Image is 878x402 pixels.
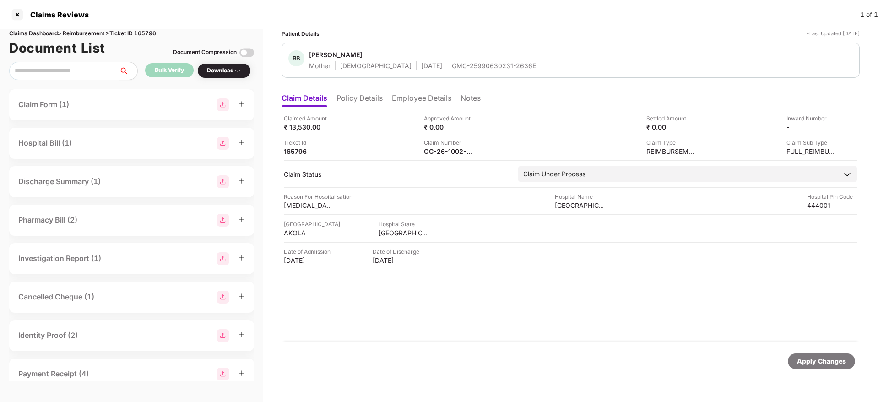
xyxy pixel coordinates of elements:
li: Employee Details [392,93,451,107]
div: Date of Discharge [373,247,423,256]
img: svg+xml;base64,PHN2ZyBpZD0iR3JvdXBfMjg4MTMiIGRhdGEtbmFtZT0iR3JvdXAgMjg4MTMiIHhtbG5zPSJodHRwOi8vd3... [217,98,229,111]
div: OC-26-1002-8403-00372727 [424,147,474,156]
div: Claim Status [284,170,509,179]
div: - [786,123,837,131]
img: svg+xml;base64,PHN2ZyBpZD0iR3JvdXBfMjg4MTMiIGRhdGEtbmFtZT0iR3JvdXAgMjg4MTMiIHhtbG5zPSJodHRwOi8vd3... [217,175,229,188]
div: Inward Number [786,114,837,123]
div: Cancelled Cheque (1) [18,291,94,303]
div: [GEOGRAPHIC_DATA] [555,201,605,210]
div: Discharge Summary (1) [18,176,101,187]
li: Claim Details [282,93,327,107]
button: search [119,62,138,80]
div: ₹ 0.00 [646,123,697,131]
li: Notes [461,93,481,107]
span: plus [238,255,245,261]
img: svg+xml;base64,PHN2ZyBpZD0iR3JvdXBfMjg4MTMiIGRhdGEtbmFtZT0iR3JvdXAgMjg4MTMiIHhtbG5zPSJodHRwOi8vd3... [217,252,229,265]
div: 444001 [807,201,857,210]
div: Claimed Amount [284,114,334,123]
div: [DATE] [373,256,423,265]
img: svg+xml;base64,PHN2ZyBpZD0iR3JvdXBfMjg4MTMiIGRhdGEtbmFtZT0iR3JvdXAgMjg4MTMiIHhtbG5zPSJodHRwOi8vd3... [217,214,229,227]
div: Hospital State [379,220,429,228]
div: [PERSON_NAME] [309,50,362,59]
img: svg+xml;base64,PHN2ZyBpZD0iVG9nZ2xlLTMyeDMyIiB4bWxucz0iaHR0cDovL3d3dy53My5vcmcvMjAwMC9zdmciIHdpZH... [239,45,254,60]
div: Reason For Hospitalisation [284,192,352,201]
div: Document Compression [173,48,237,57]
div: [DATE] [284,256,334,265]
span: plus [238,331,245,338]
div: ₹ 0.00 [424,123,474,131]
div: Claim Number [424,138,474,147]
div: Date of Admission [284,247,334,256]
div: Ticket Id [284,138,334,147]
span: plus [238,139,245,146]
div: Bulk Verify [155,66,184,75]
div: RB [288,50,304,66]
div: [GEOGRAPHIC_DATA] [379,228,429,237]
div: [GEOGRAPHIC_DATA] [284,220,340,228]
div: Hospital Name [555,192,605,201]
div: [MEDICAL_DATA] Session 1 [284,201,334,210]
div: Apply Changes [797,356,846,366]
img: svg+xml;base64,PHN2ZyBpZD0iR3JvdXBfMjg4MTMiIGRhdGEtbmFtZT0iR3JvdXAgMjg4MTMiIHhtbG5zPSJodHRwOi8vd3... [217,291,229,304]
li: Policy Details [336,93,383,107]
div: Claim Sub Type [786,138,837,147]
div: FULL_REIMBURSEMENT [786,147,837,156]
div: 1 of 1 [860,10,878,20]
div: Payment Receipt (4) [18,368,89,380]
div: Claims Reviews [25,10,89,19]
div: Patient Details [282,29,320,38]
div: 165796 [284,147,334,156]
div: Mother [309,61,331,70]
div: Claim Form (1) [18,99,69,110]
span: plus [238,216,245,223]
div: Download [207,66,241,75]
div: Claims Dashboard > Reimbursement > Ticket ID 165796 [9,29,254,38]
div: Claim Type [646,138,697,147]
div: REIMBURSEMENT [646,147,697,156]
div: Pharmacy Bill (2) [18,214,77,226]
div: Approved Amount [424,114,474,123]
img: svg+xml;base64,PHN2ZyBpZD0iR3JvdXBfMjg4MTMiIGRhdGEtbmFtZT0iR3JvdXAgMjg4MTMiIHhtbG5zPSJodHRwOi8vd3... [217,137,229,150]
span: plus [238,178,245,184]
img: svg+xml;base64,PHN2ZyBpZD0iR3JvdXBfMjg4MTMiIGRhdGEtbmFtZT0iR3JvdXAgMjg4MTMiIHhtbG5zPSJodHRwOi8vd3... [217,368,229,380]
img: svg+xml;base64,PHN2ZyBpZD0iR3JvdXBfMjg4MTMiIGRhdGEtbmFtZT0iR3JvdXAgMjg4MTMiIHhtbG5zPSJodHRwOi8vd3... [217,329,229,342]
div: Claim Under Process [523,169,585,179]
div: Settled Amount [646,114,697,123]
div: Identity Proof (2) [18,330,78,341]
span: search [119,67,137,75]
span: plus [238,370,245,376]
div: GMC-25990630231-2636E [452,61,536,70]
h1: Document List [9,38,105,58]
div: AKOLA [284,228,334,237]
div: [DATE] [421,61,442,70]
span: plus [238,293,245,299]
div: Hospital Pin Code [807,192,857,201]
div: ₹ 13,530.00 [284,123,334,131]
img: svg+xml;base64,PHN2ZyBpZD0iRHJvcGRvd24tMzJ4MzIiIHhtbG5zPSJodHRwOi8vd3d3LnczLm9yZy8yMDAwL3N2ZyIgd2... [234,67,241,75]
img: downArrowIcon [843,170,852,179]
div: [DEMOGRAPHIC_DATA] [340,61,412,70]
div: Hospital Bill (1) [18,137,72,149]
div: Investigation Report (1) [18,253,101,264]
span: plus [238,101,245,107]
div: *Last Updated [DATE] [806,29,860,38]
